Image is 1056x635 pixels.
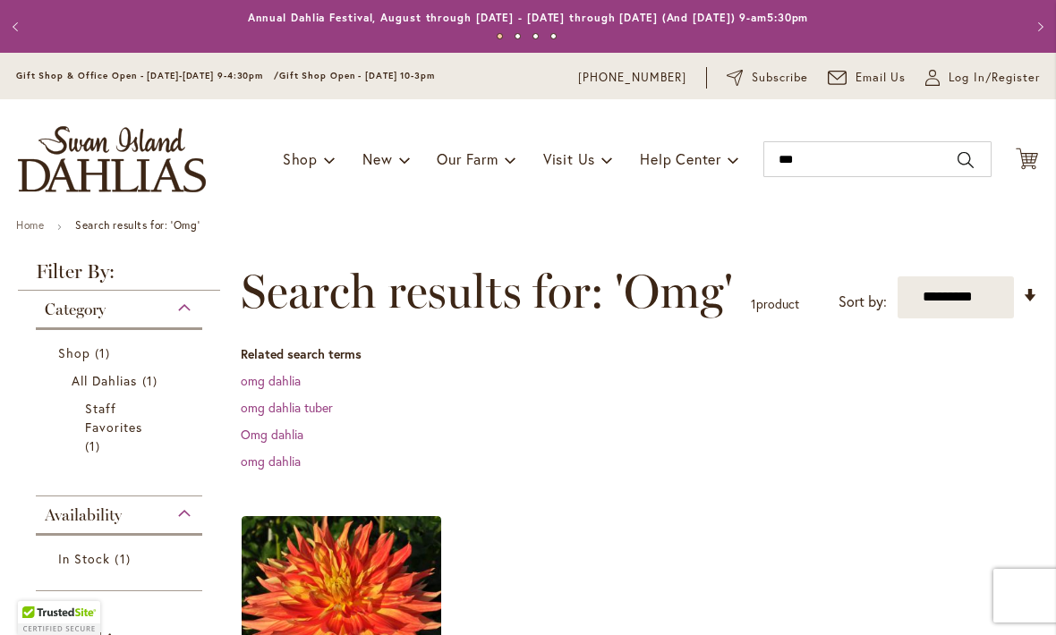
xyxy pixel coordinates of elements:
span: Log In/Register [949,69,1040,87]
a: In Stock 1 [58,549,184,568]
a: Omg dahlia [241,426,303,443]
a: Email Us [828,69,907,87]
span: 1 [142,371,162,390]
a: omg dahlia tuber [241,399,333,416]
span: 1 [115,549,134,568]
a: store logo [18,126,206,192]
a: omg dahlia [241,372,301,389]
span: Gift Shop & Office Open - [DATE]-[DATE] 9-4:30pm / [16,70,279,81]
a: Home [16,218,44,232]
button: 1 of 4 [497,33,503,39]
div: TrustedSite Certified [18,601,100,635]
span: All Dahlias [72,372,138,389]
span: Visit Us [543,149,595,168]
span: Shop [58,344,90,361]
a: Subscribe [727,69,808,87]
a: Shop [58,343,184,362]
span: Email Us [856,69,907,87]
span: Staff Favorites [85,400,142,436]
span: Subscribe [752,69,808,87]
button: 2 of 4 [515,33,521,39]
span: In Stock [58,550,110,567]
span: Search results for: 'Omg' [241,265,733,318]
button: Next [1020,9,1056,45]
a: All Dahlias [72,371,171,390]
label: Sort by: [839,285,887,318]
span: Help Center [640,149,721,168]
button: 3 of 4 [532,33,539,39]
a: Staff Favorites [85,399,158,455]
span: Our Farm [437,149,498,168]
dt: Related search terms [241,345,1038,363]
button: 4 of 4 [550,33,557,39]
strong: Filter By: [18,262,220,291]
span: 1 [95,343,115,362]
span: New [362,149,392,168]
span: Availability [45,505,122,525]
span: 1 [751,295,756,312]
span: Category [45,300,106,319]
a: Log In/Register [925,69,1040,87]
p: product [751,290,799,318]
span: 1 [85,436,105,455]
span: Shop [283,149,318,168]
span: Gift Shop Open - [DATE] 10-3pm [279,70,435,81]
a: [PHONE_NUMBER] [578,69,686,87]
strong: Search results for: 'Omg' [75,218,200,232]
a: Annual Dahlia Festival, August through [DATE] - [DATE] through [DATE] (And [DATE]) 9-am5:30pm [248,11,809,24]
a: omg dahlia [241,453,301,470]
